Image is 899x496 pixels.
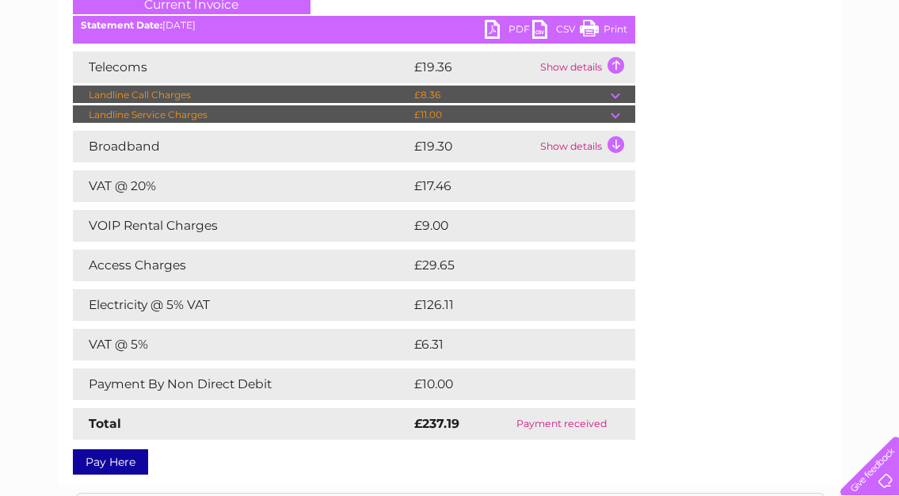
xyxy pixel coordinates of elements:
[410,289,603,321] td: £126.11
[32,41,112,90] img: logo.png
[536,131,635,162] td: Show details
[73,329,410,361] td: VAT @ 5%
[73,368,410,400] td: Payment By Non Direct Debit
[89,416,121,431] strong: Total
[73,250,410,281] td: Access Charges
[76,9,825,77] div: Clear Business is a trading name of Verastar Limited (registered in [GEOGRAPHIC_DATA] No. 3667643...
[660,67,695,79] a: Energy
[73,210,410,242] td: VOIP Rental Charges
[410,86,611,105] td: £8.36
[600,8,710,28] a: 0333 014 3131
[761,67,784,79] a: Blog
[410,250,604,281] td: £29.65
[410,210,600,242] td: £9.00
[73,449,148,475] a: Pay Here
[580,20,627,43] a: Print
[847,67,884,79] a: Log out
[73,289,410,321] td: Electricity @ 5% VAT
[73,86,410,105] td: Landline Call Charges
[73,131,410,162] td: Broadband
[410,131,536,162] td: £19.30
[410,52,536,83] td: £19.36
[410,170,602,202] td: £17.46
[81,19,162,31] b: Statement Date:
[794,67,832,79] a: Contact
[73,170,410,202] td: VAT @ 20%
[73,20,635,31] div: [DATE]
[410,329,596,361] td: £6.31
[620,67,650,79] a: Water
[532,20,580,43] a: CSV
[536,52,635,83] td: Show details
[485,20,532,43] a: PDF
[414,416,459,431] strong: £237.19
[410,105,611,124] td: £11.00
[410,368,603,400] td: £10.00
[73,105,410,124] td: Landline Service Charges
[704,67,752,79] a: Telecoms
[489,408,634,440] td: Payment received
[73,52,410,83] td: Telecoms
